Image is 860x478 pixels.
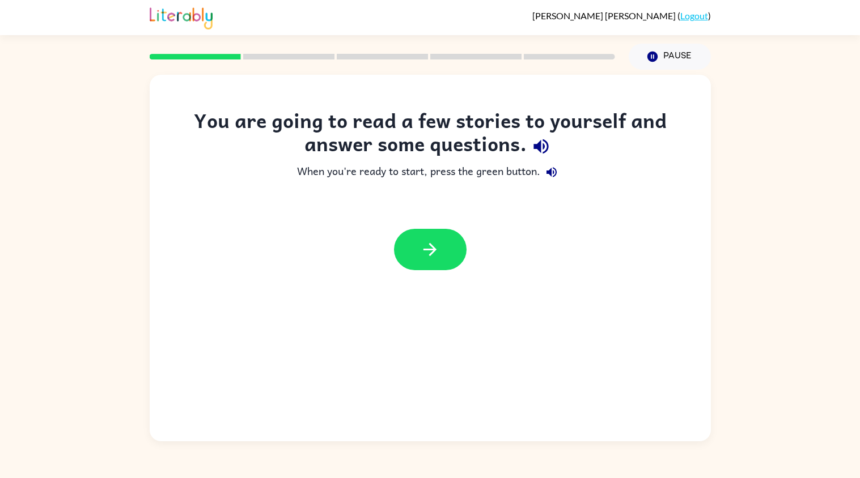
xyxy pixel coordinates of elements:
span: [PERSON_NAME] [PERSON_NAME] [532,10,677,21]
div: ( ) [532,10,711,21]
div: When you're ready to start, press the green button. [172,161,688,183]
button: Pause [629,44,711,70]
img: Literably [150,5,213,29]
div: You are going to read a few stories to yourself and answer some questions. [172,109,688,161]
a: Logout [680,10,708,21]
